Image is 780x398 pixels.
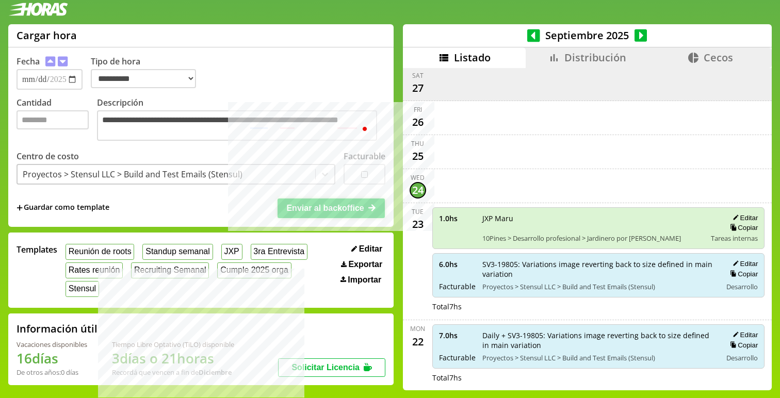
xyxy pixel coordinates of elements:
[66,244,134,260] button: Reunión de roots
[729,213,758,222] button: Editar
[278,198,385,218] button: Enviar al backoffice
[410,333,426,350] div: 22
[439,330,475,340] span: 7.0 hs
[726,282,758,291] span: Desarrollo
[564,51,626,64] span: Distribución
[17,56,40,67] label: Fecha
[540,28,635,42] span: Septiembre 2025
[97,97,385,143] label: Descripción
[727,341,758,350] button: Copiar
[410,324,425,333] div: Mon
[338,259,385,270] button: Exportar
[439,213,475,223] span: 1.0 hs
[97,110,377,141] textarea: To enrich screen reader interactions, please activate Accessibility in Grammarly extension settings
[439,259,475,269] span: 6.0 hs
[726,353,758,362] span: Desarrollo
[410,148,426,164] div: 25
[454,51,491,64] span: Listado
[482,259,715,279] span: SV3-19805: Variations image reverting back to size defined in main variation
[112,368,234,377] div: Recordá que vencen a fin de
[91,69,196,88] select: Tipo de hora
[17,151,79,162] label: Centro de costo
[411,173,425,182] div: Wed
[91,56,204,90] label: Tipo de hora
[348,244,385,254] button: Editar
[432,373,765,383] div: Total 7 hs
[482,330,715,350] span: Daily + SV3-19805: Variations image reverting back to size defined in main variation
[217,262,291,278] button: Cumple 2025 orga
[131,262,209,278] button: Recruiting Semanal
[221,244,242,260] button: JXP
[729,330,758,339] button: Editar
[412,71,424,80] div: Sat
[348,275,381,285] span: Importar
[432,302,765,311] div: Total 7 hs
[439,353,475,362] span: Facturable
[410,114,426,130] div: 26
[410,216,426,233] div: 23
[278,358,385,377] button: Solicitar Licencia
[23,169,242,180] div: Proyectos > Stensul LLC > Build and Test Emails (Stensul)
[482,353,715,362] span: Proyectos > Stensul LLC > Build and Test Emails (Stensul)
[17,202,109,213] span: +Guardar como template
[17,368,87,377] div: De otros años: 0 días
[142,244,213,260] button: Standup semanal
[414,105,422,114] div: Fri
[17,340,87,349] div: Vacaciones disponibles
[711,234,758,243] span: Tareas internas
[66,281,99,297] button: Stensul
[410,80,426,96] div: 27
[439,281,475,291] span: Facturable
[727,223,758,232] button: Copiar
[8,3,68,16] img: logotipo
[412,207,424,216] div: Tue
[17,322,98,336] h2: Información útil
[17,110,89,129] input: Cantidad
[344,151,385,162] label: Facturable
[482,213,704,223] span: JXP Maru
[482,282,715,291] span: Proyectos > Stensul LLC > Build and Test Emails (Stensul)
[411,139,424,148] div: Thu
[482,234,704,243] span: 10Pines > Desarrollo profesional > Jardinero por [PERSON_NAME]
[286,204,364,212] span: Enviar al backoffice
[66,262,123,278] button: Rates reunión
[727,270,758,278] button: Copiar
[359,244,382,254] span: Editar
[112,349,234,368] h1: 3 días o 21 horas
[17,202,23,213] span: +
[17,97,97,143] label: Cantidad
[251,244,307,260] button: 3ra Entrevista
[17,244,57,255] span: Templates
[410,182,426,198] div: 24
[199,368,232,377] b: Diciembre
[729,259,758,268] button: Editar
[17,28,77,42] h1: Cargar hora
[704,51,733,64] span: Cecos
[291,363,360,372] span: Solicitar Licencia
[17,349,87,368] h1: 16 días
[112,340,234,349] div: Tiempo Libre Optativo (TiLO) disponible
[403,68,772,389] div: scrollable content
[348,260,382,269] span: Exportar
